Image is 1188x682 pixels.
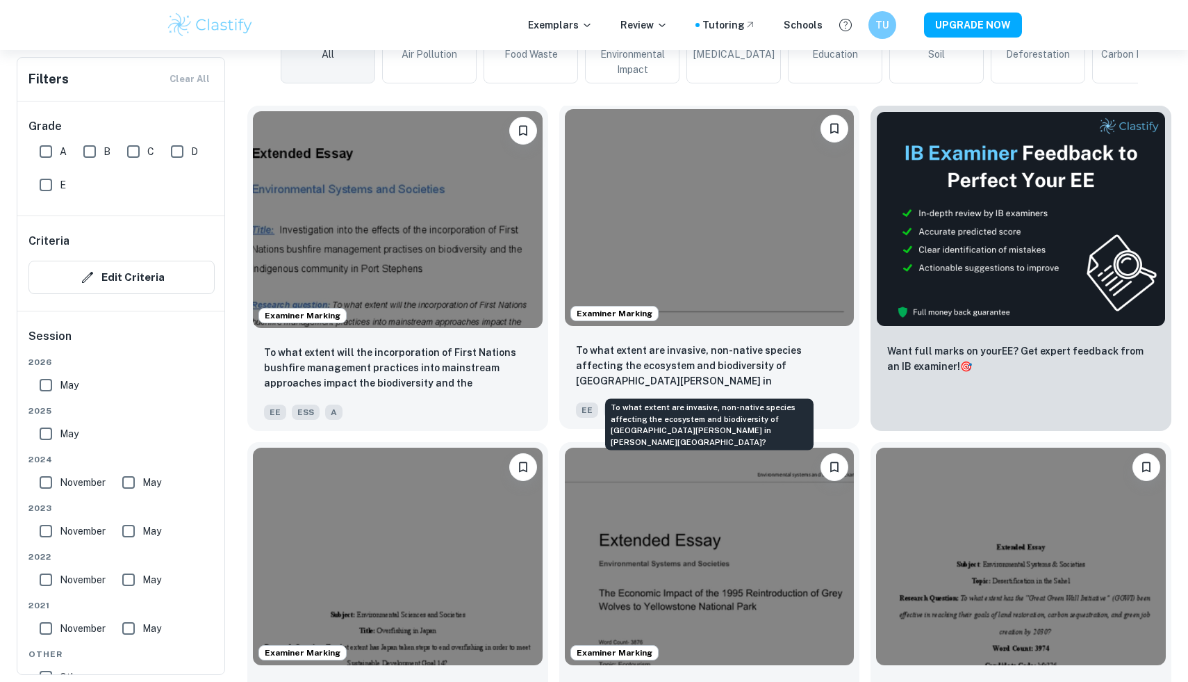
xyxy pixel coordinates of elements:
[325,405,343,420] span: A
[147,144,154,159] span: C
[264,405,286,420] span: EE
[876,111,1166,327] img: Thumbnail
[292,405,320,420] span: ESS
[571,307,658,320] span: Examiner Marking
[28,648,215,660] span: Other
[104,144,110,159] span: B
[60,377,79,393] span: May
[28,328,215,356] h6: Session
[693,47,775,62] span: [MEDICAL_DATA]
[620,17,668,33] p: Review
[928,47,945,62] span: Soil
[875,17,891,33] h6: TU
[702,17,756,33] a: Tutoring
[28,233,69,250] h6: Criteria
[166,11,254,39] img: Clastify logo
[191,144,198,159] span: D
[28,261,215,294] button: Edit Criteria
[28,551,215,563] span: 2022
[60,426,79,441] span: May
[322,47,334,62] span: All
[820,453,848,481] button: Bookmark
[28,356,215,368] span: 2026
[576,343,843,390] p: To what extent are invasive, non-native species affecting the ecosystem and biodiversity of El Ca...
[504,47,558,62] span: Food Waste
[876,448,1166,665] img: ESS EE example thumbnail: To what extent has the "Great Green Wall
[28,405,215,417] span: 2025
[60,523,106,539] span: November
[60,475,106,490] span: November
[1101,47,1178,62] span: Carbon Footprint
[784,17,823,33] a: Schools
[605,399,814,450] div: To what extent are invasive, non-native species affecting the ecosystem and biodiversity of [GEOG...
[28,70,69,89] h6: Filters
[60,177,66,193] span: E
[259,309,346,322] span: Examiner Marking
[28,599,215,612] span: 2021
[253,448,543,665] img: ESS EE example thumbnail: To what extent has Japan taken steps to
[834,13,857,37] button: Help and Feedback
[142,621,161,636] span: May
[820,115,848,143] button: Bookmark
[402,47,457,62] span: Air Pollution
[871,106,1171,431] a: ThumbnailWant full marks on yourEE? Get expert feedback from an IB examiner!
[253,111,543,328] img: ESS EE example thumbnail: To what extent will the incorporation of
[259,647,346,659] span: Examiner Marking
[559,106,860,431] a: Examiner MarkingBookmarkTo what extent are invasive, non-native species affecting the ecosystem a...
[60,621,106,636] span: November
[565,109,855,326] img: ESS EE example thumbnail: To what extent are invasive, non-native
[142,523,161,539] span: May
[60,572,106,587] span: November
[247,106,548,431] a: Examiner MarkingBookmarkTo what extent will the incorporation of First Nations bushfire managemen...
[1132,453,1160,481] button: Bookmark
[591,47,673,77] span: Environmental Impact
[1006,47,1070,62] span: Deforestation
[528,17,593,33] p: Exemplars
[924,13,1022,38] button: UPGRADE NOW
[28,453,215,466] span: 2024
[142,572,161,587] span: May
[960,361,972,372] span: 🎯
[28,118,215,135] h6: Grade
[60,144,67,159] span: A
[812,47,858,62] span: Education
[887,343,1155,374] p: Want full marks on your EE ? Get expert feedback from an IB examiner!
[509,453,537,481] button: Bookmark
[142,475,161,490] span: May
[576,403,598,418] span: EE
[571,647,658,659] span: Examiner Marking
[565,448,855,665] img: ESS EE example thumbnail: To what extent has the 1995 reintroducti
[28,502,215,514] span: 2023
[868,11,896,39] button: TU
[264,345,531,392] p: To what extent will the incorporation of First Nations bushfire management practices into mainstr...
[509,117,537,145] button: Bookmark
